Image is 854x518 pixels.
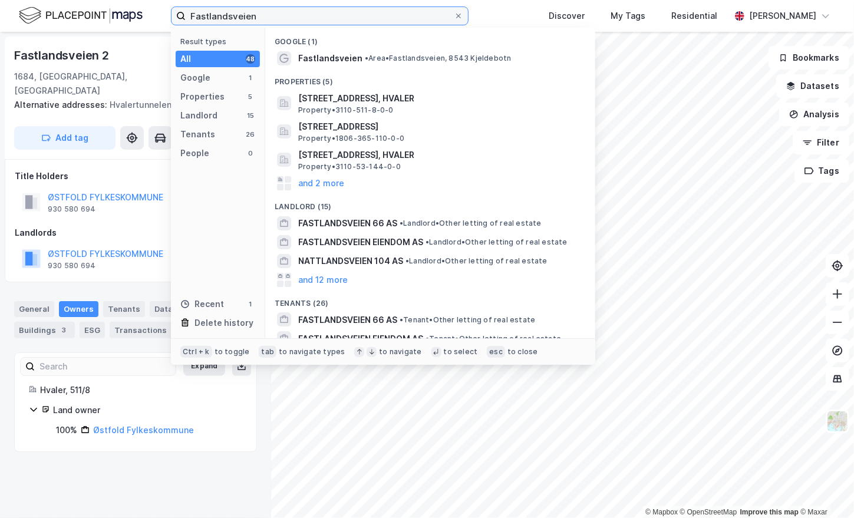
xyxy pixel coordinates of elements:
[14,322,75,338] div: Buildings
[40,383,242,397] div: Hvaler, 511/8
[80,322,105,338] div: ESG
[400,219,403,227] span: •
[279,347,345,357] div: to navigate types
[365,54,511,63] span: Area • Fastlandsveien, 8543 Kjeldebotn
[48,204,95,214] div: 930 580 694
[180,37,260,46] div: Result types
[56,423,77,437] div: 100%
[426,334,561,344] span: Tenant • Other letting of real estate
[298,162,401,171] span: Property • 3110-53-144-0-0
[298,254,403,268] span: NATTLANDSVEIEN 104 AS
[180,90,225,104] div: Properties
[611,9,645,23] div: My Tags
[645,508,678,516] a: Mapbox
[93,425,194,435] a: Østfold Fylkeskommune
[14,301,54,316] div: General
[265,193,595,214] div: Landlord (15)
[246,149,255,158] div: 0
[215,347,250,357] div: to toggle
[487,346,505,358] div: esc
[298,216,397,230] span: FASTLANDSVEIEN 66 AS
[180,346,212,358] div: Ctrl + k
[426,334,429,343] span: •
[298,105,394,115] span: Property • 3110-511-8-0-0
[298,332,423,346] span: FASTLANDSVEIEN EIENDOM AS
[405,256,548,266] span: Landlord • Other letting of real estate
[180,146,209,160] div: People
[169,324,181,336] div: 3
[298,91,581,105] span: [STREET_ADDRESS], HVALER
[259,346,276,358] div: tab
[246,73,255,83] div: 1
[19,5,143,26] img: logo.f888ab2527a4732fd821a326f86c7f29.svg
[298,273,348,287] button: and 12 more
[426,237,568,247] span: Landlord • Other letting of real estate
[265,68,595,89] div: Properties (5)
[265,28,595,49] div: Google (1)
[400,315,535,325] span: Tenant • Other letting of real estate
[298,134,404,143] span: Property • 1806-365-110-0-0
[15,169,256,183] div: Title Holders
[180,297,224,311] div: Recent
[48,261,95,270] div: 930 580 694
[246,111,255,120] div: 15
[180,71,210,85] div: Google
[444,347,478,357] div: to select
[194,316,253,330] div: Delete history
[298,235,423,249] span: FASTLANDSVEIEN EIENDOM AS
[776,74,849,98] button: Datasets
[180,127,215,141] div: Tenants
[405,256,409,265] span: •
[769,46,849,70] button: Bookmarks
[246,54,255,64] div: 48
[14,98,248,112] div: Hvalertunnelen 440
[14,126,116,150] button: Add tag
[298,313,397,327] span: FASTLANDSVEIEN 66 AS
[549,9,585,23] div: Discover
[35,358,176,375] input: Search
[103,301,145,316] div: Tenants
[246,92,255,101] div: 5
[246,299,255,309] div: 1
[400,219,542,228] span: Landlord • Other letting of real estate
[298,176,344,190] button: and 2 more
[14,100,110,110] span: Alternative addresses:
[14,46,111,65] div: Fastlandsveien 2
[150,301,195,316] div: Datasets
[426,237,429,246] span: •
[246,130,255,139] div: 26
[186,7,454,25] input: Search by address, cadastre, landlords, tenants or people
[14,70,206,98] div: 1684, [GEOGRAPHIC_DATA], [GEOGRAPHIC_DATA]
[740,508,799,516] a: Improve this map
[183,357,225,376] button: Expand
[265,289,595,311] div: Tenants (26)
[795,461,854,518] iframe: Chat Widget
[826,410,849,433] img: Z
[59,301,98,316] div: Owners
[671,9,717,23] div: Residential
[793,131,849,154] button: Filter
[53,403,242,417] div: Land owner
[365,54,368,62] span: •
[298,51,362,65] span: Fastlandsveien
[15,226,256,240] div: Landlords
[58,324,70,336] div: 3
[795,461,854,518] div: Chatt-widget
[749,9,816,23] div: [PERSON_NAME]
[180,108,217,123] div: Landlord
[298,148,581,162] span: [STREET_ADDRESS], HVALER
[680,508,737,516] a: OpenStreetMap
[779,103,849,126] button: Analysis
[180,52,191,66] div: All
[298,120,581,134] span: [STREET_ADDRESS]
[110,322,186,338] div: Transactions
[507,347,538,357] div: to close
[379,347,421,357] div: to navigate
[794,159,849,183] button: Tags
[400,315,403,324] span: •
